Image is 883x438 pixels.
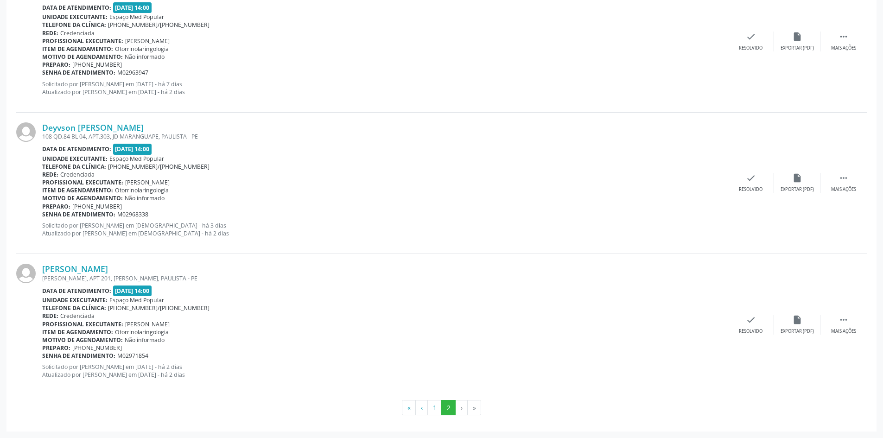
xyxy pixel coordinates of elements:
span: Não informado [125,53,165,61]
b: Rede: [42,29,58,37]
span: Espaço Med Popular [109,296,164,304]
b: Unidade executante: [42,296,108,304]
span: Não informado [125,194,165,202]
span: [PERSON_NAME] [125,320,170,328]
span: [PHONE_NUMBER] [72,61,122,69]
div: [PERSON_NAME], APT 201, [PERSON_NAME], PAULISTA - PE [42,274,728,282]
img: img [16,122,36,142]
b: Profissional executante: [42,178,123,186]
b: Preparo: [42,61,70,69]
ul: Pagination [16,400,867,416]
span: [DATE] 14:00 [113,286,152,296]
b: Telefone da clínica: [42,163,106,171]
b: Senha de atendimento: [42,352,115,360]
span: Otorrinolaringologia [115,328,169,336]
b: Item de agendamento: [42,328,113,336]
div: 108 QD.84 BL 04, APT.303, JD MARANGUAPE, PAULISTA - PE [42,133,728,140]
button: Go to previous page [415,400,428,416]
i:  [839,32,849,42]
span: [PERSON_NAME] [125,178,170,186]
b: Rede: [42,171,58,178]
span: M02963947 [117,69,148,76]
div: Exportar (PDF) [781,45,814,51]
i: check [746,315,756,325]
div: Exportar (PDF) [781,328,814,335]
div: Mais ações [831,45,856,51]
span: Credenciada [60,312,95,320]
span: Credenciada [60,29,95,37]
span: [PERSON_NAME] [125,37,170,45]
b: Unidade executante: [42,155,108,163]
button: Go to first page [402,400,416,416]
b: Preparo: [42,344,70,352]
span: M02968338 [117,210,148,218]
span: Credenciada [60,171,95,178]
span: [PHONE_NUMBER] [72,344,122,352]
b: Profissional executante: [42,320,123,328]
i:  [839,173,849,183]
span: [DATE] 14:00 [113,2,152,13]
b: Data de atendimento: [42,287,111,295]
b: Profissional executante: [42,37,123,45]
span: Não informado [125,336,165,344]
b: Data de atendimento: [42,4,111,12]
i: check [746,32,756,42]
b: Item de agendamento: [42,45,113,53]
span: Espaço Med Popular [109,13,164,21]
b: Data de atendimento: [42,145,111,153]
div: Mais ações [831,328,856,335]
div: Exportar (PDF) [781,186,814,193]
p: Solicitado por [PERSON_NAME] em [DEMOGRAPHIC_DATA] - há 3 dias Atualizado por [PERSON_NAME] em [D... [42,222,728,237]
span: Otorrinolaringologia [115,45,169,53]
i: insert_drive_file [792,173,802,183]
b: Senha de atendimento: [42,210,115,218]
b: Rede: [42,312,58,320]
button: Go to page 1 [427,400,442,416]
span: Otorrinolaringologia [115,186,169,194]
span: [PHONE_NUMBER] [72,203,122,210]
i: insert_drive_file [792,315,802,325]
b: Unidade executante: [42,13,108,21]
b: Motivo de agendamento: [42,336,123,344]
p: Solicitado por [PERSON_NAME] em [DATE] - há 7 dias Atualizado por [PERSON_NAME] em [DATE] - há 2 ... [42,80,728,96]
b: Motivo de agendamento: [42,53,123,61]
b: Telefone da clínica: [42,21,106,29]
b: Senha de atendimento: [42,69,115,76]
a: Deyvson [PERSON_NAME] [42,122,144,133]
b: Preparo: [42,203,70,210]
span: [PHONE_NUMBER]/[PHONE_NUMBER] [108,304,210,312]
img: img [16,264,36,283]
b: Motivo de agendamento: [42,194,123,202]
i: check [746,173,756,183]
span: M02971854 [117,352,148,360]
i: insert_drive_file [792,32,802,42]
b: Telefone da clínica: [42,304,106,312]
span: [PHONE_NUMBER]/[PHONE_NUMBER] [108,21,210,29]
div: Resolvido [739,328,762,335]
i:  [839,315,849,325]
button: Go to page 2 [441,400,456,416]
a: [PERSON_NAME] [42,264,108,274]
span: [DATE] 14:00 [113,144,152,154]
span: [PHONE_NUMBER]/[PHONE_NUMBER] [108,163,210,171]
div: Resolvido [739,186,762,193]
div: Resolvido [739,45,762,51]
b: Item de agendamento: [42,186,113,194]
span: Espaço Med Popular [109,155,164,163]
div: Mais ações [831,186,856,193]
p: Solicitado por [PERSON_NAME] em [DATE] - há 2 dias Atualizado por [PERSON_NAME] em [DATE] - há 2 ... [42,363,728,379]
